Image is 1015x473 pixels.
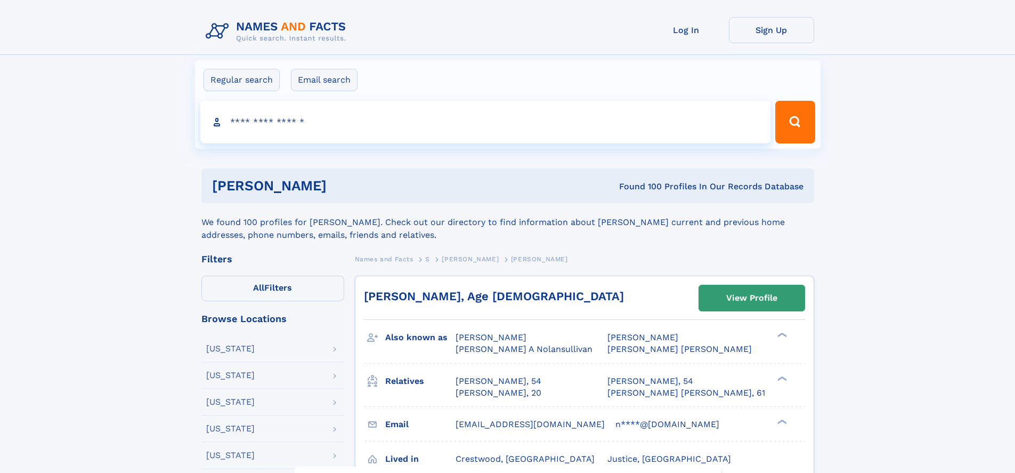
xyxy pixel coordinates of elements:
[607,332,678,342] span: [PERSON_NAME]
[775,418,787,425] div: ❯
[775,101,815,143] button: Search Button
[607,344,752,354] span: [PERSON_NAME] [PERSON_NAME]
[253,283,264,293] span: All
[200,101,771,143] input: search input
[385,415,456,434] h3: Email
[607,375,693,387] a: [PERSON_NAME], 54
[201,314,344,324] div: Browse Locations
[607,387,765,399] a: [PERSON_NAME] [PERSON_NAME], 61
[699,285,805,311] a: View Profile
[729,17,814,43] a: Sign Up
[456,344,592,354] span: [PERSON_NAME] A Nolansullivan
[206,451,255,460] div: [US_STATE]
[201,254,344,264] div: Filters
[456,454,595,464] span: Crestwood, [GEOGRAPHIC_DATA]
[726,286,777,310] div: View Profile
[442,252,499,266] a: [PERSON_NAME]
[456,332,526,342] span: [PERSON_NAME]
[201,276,344,301] label: Filters
[206,371,255,380] div: [US_STATE]
[425,252,430,266] a: S
[456,387,541,399] a: [PERSON_NAME], 20
[607,454,731,464] span: Justice, [GEOGRAPHIC_DATA]
[473,181,803,193] div: Found 100 Profiles In Our Records Database
[425,255,430,263] span: S
[355,252,413,266] a: Names and Facts
[456,419,605,429] span: [EMAIL_ADDRESS][DOMAIN_NAME]
[456,375,541,387] a: [PERSON_NAME], 54
[775,332,787,339] div: ❯
[212,179,473,193] h1: [PERSON_NAME]
[291,69,358,91] label: Email search
[206,344,255,353] div: [US_STATE]
[201,203,814,242] div: We found 100 profiles for [PERSON_NAME]. Check out our directory to find information about [PERSO...
[442,255,499,263] span: [PERSON_NAME]
[204,69,280,91] label: Regular search
[385,450,456,468] h3: Lived in
[201,17,355,46] img: Logo Names and Facts
[775,375,787,382] div: ❯
[364,290,624,303] a: [PERSON_NAME], Age [DEMOGRAPHIC_DATA]
[206,424,255,433] div: [US_STATE]
[206,398,255,406] div: [US_STATE]
[385,328,456,347] h3: Also known as
[511,255,568,263] span: [PERSON_NAME]
[644,17,729,43] a: Log In
[385,372,456,390] h3: Relatives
